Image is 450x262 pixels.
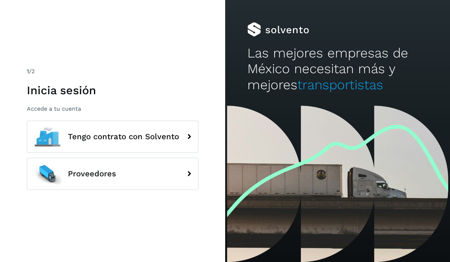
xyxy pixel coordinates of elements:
button: Tengo contrato con Solvento [27,121,198,153]
button: Proveedores [27,158,198,190]
div: /2 [27,67,198,76]
p: Accede a tu cuenta [27,105,198,112]
span: transportistas [297,77,383,92]
span: Tengo contrato con Solvento [68,132,179,141]
h2: Las mejores empresas de México necesitan más y mejores [247,45,427,93]
span: 1 [27,68,29,75]
h1: Inicia sesión [27,84,198,97]
span: Proveedores [68,170,116,178]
